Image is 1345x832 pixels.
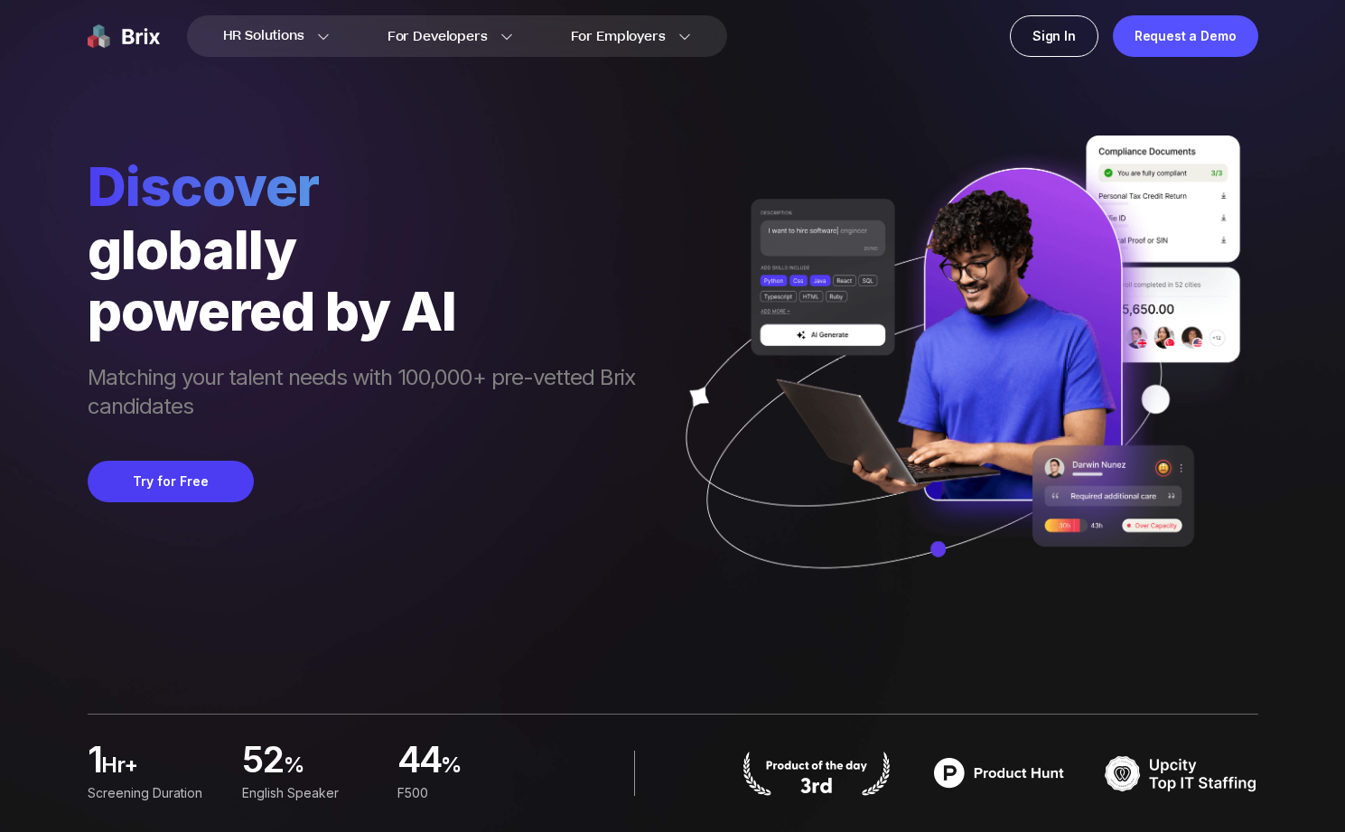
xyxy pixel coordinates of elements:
[397,783,529,803] div: F500
[223,22,304,51] span: HR Solutions
[1113,15,1258,57] a: Request a Demo
[653,136,1258,622] img: ai generate
[88,219,653,280] div: globally
[88,280,653,341] div: powered by AI
[242,743,284,780] span: 52
[571,27,666,46] span: For Employers
[922,751,1076,796] img: product hunt badge
[88,461,254,502] button: Try for Free
[88,154,653,219] span: Discover
[1010,15,1098,57] a: Sign In
[441,751,530,787] span: %
[101,751,220,787] span: hr+
[388,27,488,46] span: For Developers
[284,751,376,787] span: %
[740,751,893,796] img: product hunt badge
[88,783,220,803] div: Screening duration
[88,363,653,425] span: Matching your talent needs with 100,000+ pre-vetted Brix candidates
[1105,751,1258,796] img: TOP IT STAFFING
[397,743,441,780] span: 44
[242,783,375,803] div: English Speaker
[88,743,101,780] span: 1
